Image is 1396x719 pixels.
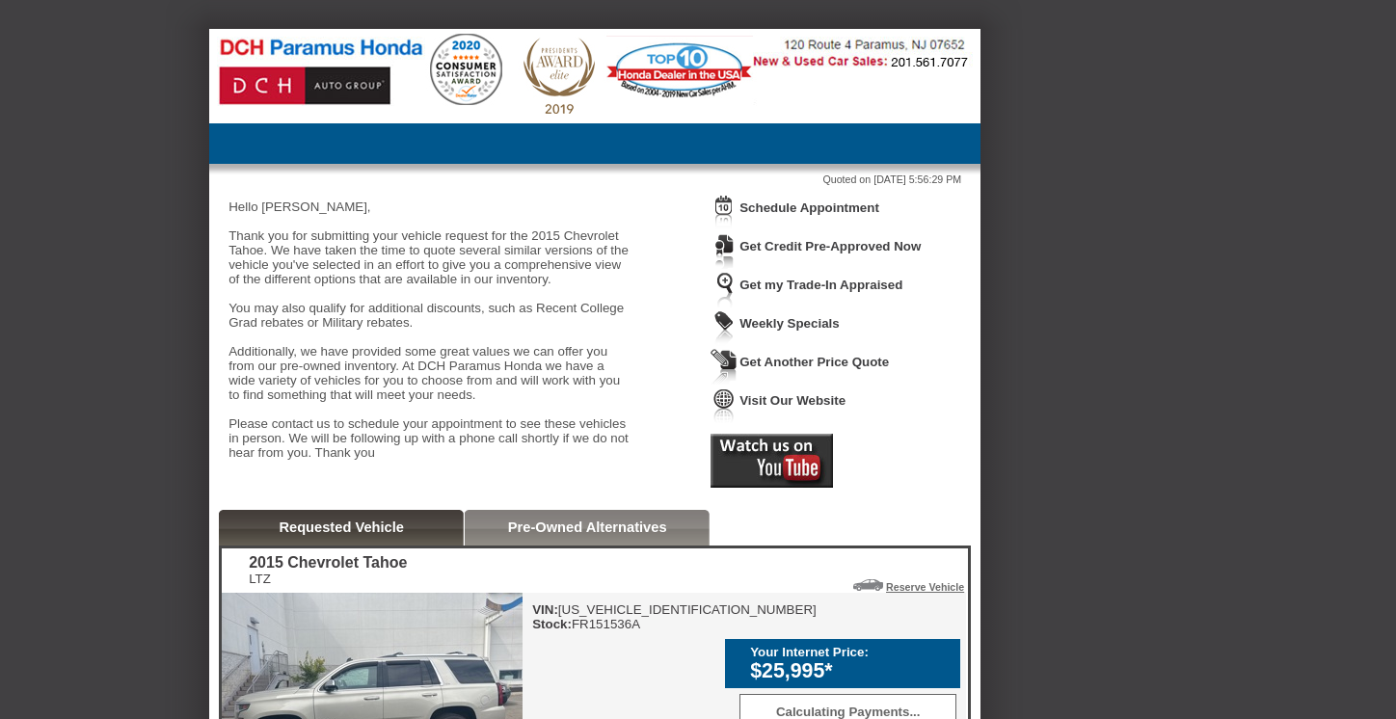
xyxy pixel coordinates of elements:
[711,233,738,269] img: Icon_CreditApproval.png
[249,554,407,572] div: 2015 Chevrolet Tahoe
[750,645,951,659] div: Your Internet Price:
[249,572,407,586] div: LTZ
[853,579,883,591] img: Icon_ReserveVehicleCar.png
[711,272,738,307] img: Icon_TradeInAppraisal.png
[711,310,738,346] img: Icon_WeeklySpecials.png
[711,195,738,230] img: Icon_ScheduleAppointment.png
[279,519,404,535] a: Requested Vehicle
[750,659,951,683] div: $25,995*
[228,173,961,185] div: Quoted on [DATE] 5:56:29 PM
[711,387,738,423] img: Icon_VisitWebsite.png
[532,617,572,631] b: Stock:
[508,519,667,535] a: Pre-Owned Alternatives
[739,200,879,215] a: Schedule Appointment
[739,355,889,369] a: Get Another Price Quote
[711,349,738,385] img: Icon_GetQuote.png
[532,602,817,631] div: [US_VEHICLE_IDENTIFICATION_NUMBER] FR151536A
[532,602,558,617] b: VIN:
[886,581,964,593] a: Reserve Vehicle
[739,239,921,253] a: Get Credit Pre-Approved Now
[739,316,839,331] a: Weekly Specials
[739,278,902,292] a: Get my Trade-In Appraised
[739,393,846,408] a: Visit Our Website
[711,434,833,488] img: Icon_Youtube2.png
[228,185,633,474] div: Hello [PERSON_NAME], Thank you for submitting your vehicle request for the 2015 Chevrolet Tahoe. ...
